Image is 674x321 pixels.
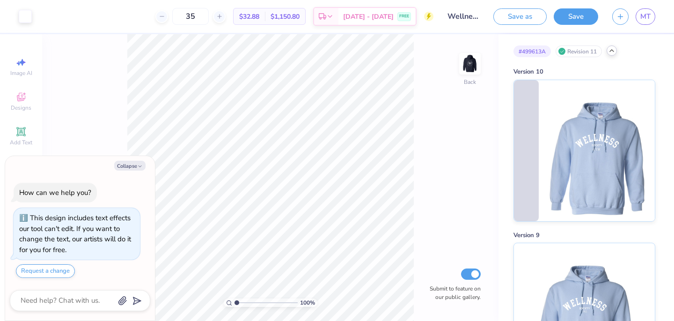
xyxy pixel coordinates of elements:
div: How can we help you? [19,188,91,197]
span: [DATE] - [DATE] [343,12,394,22]
span: FREE [399,13,409,20]
input: Untitled Design [440,7,486,26]
input: – – [172,8,209,25]
div: Back [464,78,476,86]
button: Collapse [114,161,146,171]
img: Back [461,54,479,73]
span: Add Text [10,139,32,146]
div: Revision 11 [556,45,602,57]
span: Image AI [10,69,32,77]
span: Designs [11,104,31,112]
span: MT [640,11,651,22]
span: $32.88 [239,12,259,22]
button: Save as [493,8,547,25]
div: Version 10 [513,67,655,77]
div: This design includes text effects our tool can't edit. If you want to change the text, our artist... [19,213,131,254]
a: MT [636,8,655,25]
button: Save [554,8,598,25]
img: Version 10 [539,80,655,221]
span: 100 % [300,299,315,307]
button: Request a change [16,264,75,278]
label: Submit to feature on our public gallery. [425,284,481,301]
div: Version 9 [513,231,655,240]
span: $1,150.80 [271,12,300,22]
div: # 499613A [513,45,551,57]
